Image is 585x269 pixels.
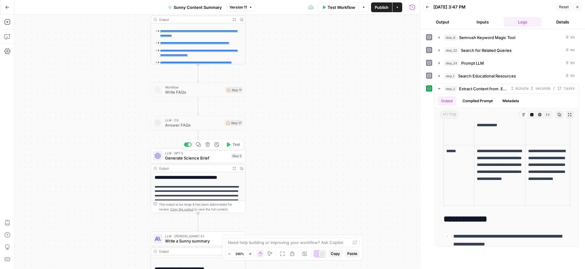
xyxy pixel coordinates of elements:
[559,4,569,10] span: Reset
[159,166,229,171] div: Output
[347,251,357,256] span: Paste
[444,73,456,79] span: step_1
[371,2,392,12] button: Publish
[159,202,243,212] div: This output is too large & has been abbreviated for review. to view the full content.
[165,151,229,156] span: LLM · GPT-5
[459,34,515,41] span: Semrush Keyword Magic Tool
[435,84,579,94] button: 1 minute 2 seconds / 17 tasks
[464,17,501,27] button: Inputs
[165,122,223,128] span: Answer FAQs
[435,33,579,42] button: 0 ms
[375,4,388,10] span: Publish
[444,86,457,92] span: step_2
[170,207,193,211] span: Copy the output
[459,96,496,106] button: Compiled Prompt
[165,234,227,239] span: LLM · [PERSON_NAME] 4.1
[197,130,199,148] g: Edge from step_17 to step_5
[444,47,458,53] span: step_22
[226,87,243,93] div: Step 11
[459,86,509,92] span: Extract Content from .Edu Resources
[440,111,458,119] span: string
[159,17,229,22] div: Output
[230,5,247,10] span: Version 11
[444,34,457,41] span: step_8
[165,155,229,161] span: Generate Science Brief
[566,35,575,40] span: 0 ms
[345,250,360,258] button: Paste
[499,96,523,106] button: Metadata
[435,94,579,246] div: 1 minute 2 seconds / 17 tasks
[556,3,572,11] button: Reset
[197,213,199,231] g: Edge from step_5 to step_21
[233,142,240,147] span: Test
[444,60,459,66] span: step_24
[151,83,245,97] div: WorkflowWrite FAQsStep 11
[544,17,581,27] button: Details
[174,4,222,10] span: Sunny Content Summary
[197,64,199,82] g: Edge from step_6 to step_11
[566,48,575,53] span: 0 ms
[159,249,229,254] div: Output
[231,153,243,159] div: Step 5
[165,85,223,90] span: Workflow
[328,4,355,10] span: Test Workflow
[461,60,484,66] span: Prompt LLM
[566,60,575,66] span: 0 ms
[235,251,244,256] span: 100%
[318,2,359,12] button: Test Workflow
[504,17,541,27] button: Logs
[331,251,340,256] span: Copy
[165,238,227,244] span: Write a Sunny summary
[437,96,456,106] button: Output
[511,86,575,91] span: 1 minute 2 seconds / 17 tasks
[461,47,512,53] span: Search for Related Queries
[566,73,575,79] span: 0 ms
[227,3,255,11] button: Version 11
[151,116,245,130] div: LLM · O3Answer FAQsStep 17
[424,17,461,27] button: Output
[225,120,243,126] div: Step 17
[164,2,226,12] button: Sunny Content Summary
[435,58,579,68] button: 0 ms
[328,250,342,258] button: Copy
[165,118,223,123] span: LLM · O3
[435,45,579,55] button: 0 ms
[165,89,223,95] span: Write FAQs
[458,73,516,79] span: Search Educational Resources
[435,71,579,81] button: 0 ms
[197,97,199,115] g: Edge from step_11 to step_17
[223,141,242,149] button: Test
